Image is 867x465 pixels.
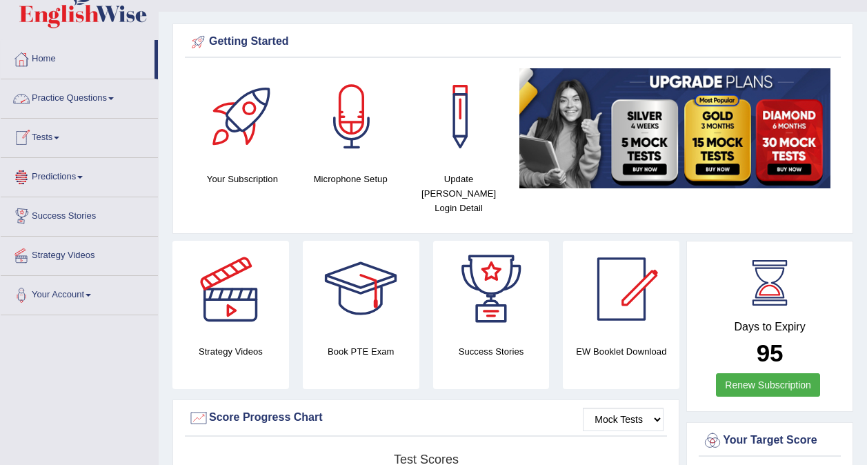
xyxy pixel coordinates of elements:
[303,344,419,359] h4: Book PTE Exam
[412,172,506,215] h4: Update [PERSON_NAME] Login Detail
[716,373,820,397] a: Renew Subscription
[702,431,837,451] div: Your Target Score
[195,172,290,186] h4: Your Subscription
[1,40,155,75] a: Home
[303,172,398,186] h4: Microphone Setup
[188,32,837,52] div: Getting Started
[519,68,830,188] img: small5.jpg
[188,408,664,428] div: Score Progress Chart
[433,344,550,359] h4: Success Stories
[1,197,158,232] a: Success Stories
[172,344,289,359] h4: Strategy Videos
[1,119,158,153] a: Tests
[1,158,158,192] a: Predictions
[757,339,784,366] b: 95
[702,321,837,333] h4: Days to Expiry
[563,344,679,359] h4: EW Booklet Download
[1,237,158,271] a: Strategy Videos
[1,276,158,310] a: Your Account
[1,79,158,114] a: Practice Questions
